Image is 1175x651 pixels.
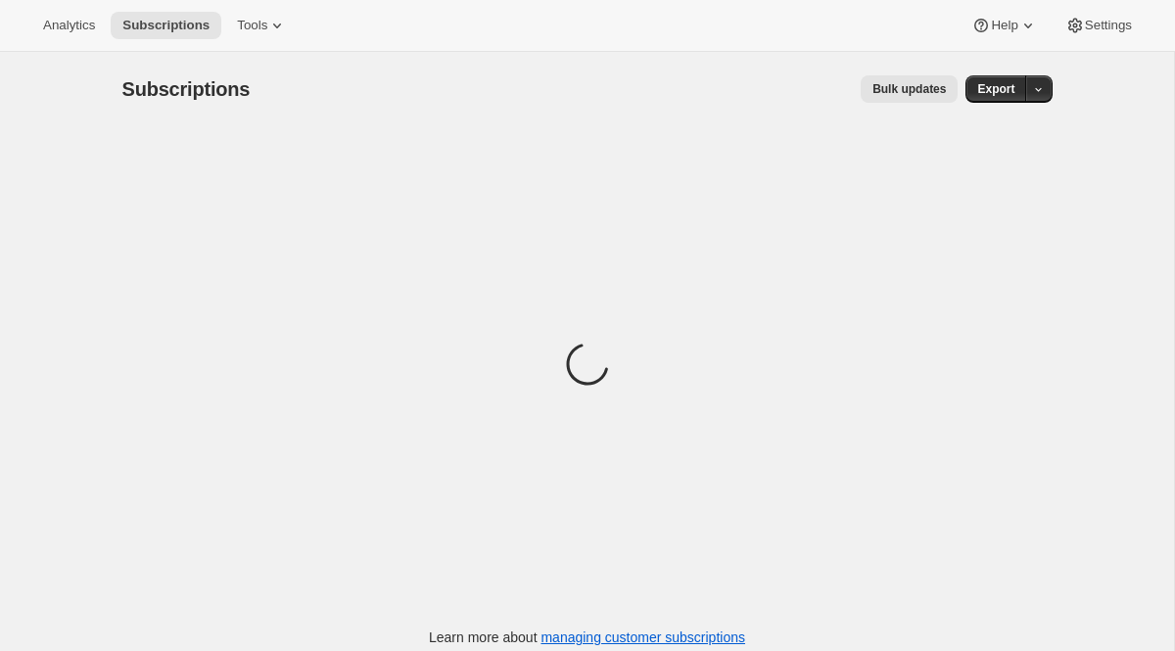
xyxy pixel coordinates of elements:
span: Help [991,18,1017,33]
span: Tools [237,18,267,33]
button: Tools [225,12,299,39]
span: Bulk updates [872,81,946,97]
button: Subscriptions [111,12,221,39]
a: managing customer subscriptions [540,629,745,645]
span: Subscriptions [122,18,210,33]
button: Help [960,12,1049,39]
span: Settings [1085,18,1132,33]
button: Export [965,75,1026,103]
span: Export [977,81,1014,97]
span: Analytics [43,18,95,33]
button: Bulk updates [861,75,958,103]
button: Analytics [31,12,107,39]
button: Settings [1054,12,1144,39]
span: Subscriptions [122,78,251,100]
p: Learn more about [429,628,745,647]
